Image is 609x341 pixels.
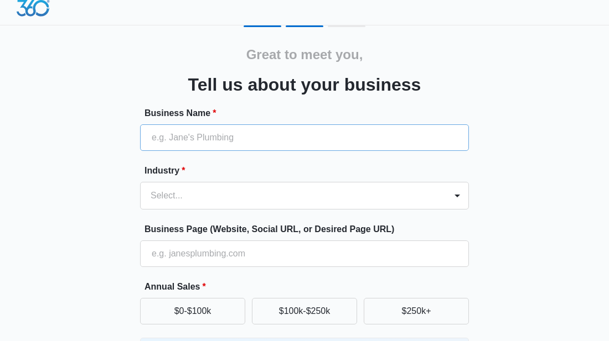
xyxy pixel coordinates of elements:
button: $100k-$250k [252,298,357,324]
input: e.g. Jane's Plumbing [140,124,469,151]
label: Annual Sales [144,280,473,293]
label: Business Page (Website, Social URL, or Desired Page URL) [144,223,473,236]
button: $250k+ [364,298,469,324]
button: $0-$100k [140,298,245,324]
h2: Great to meet you, [246,45,363,65]
input: e.g. janesplumbing.com [140,240,469,267]
label: Industry [144,164,473,177]
h3: Tell us about your business [188,71,421,98]
label: Business Name [144,107,473,120]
